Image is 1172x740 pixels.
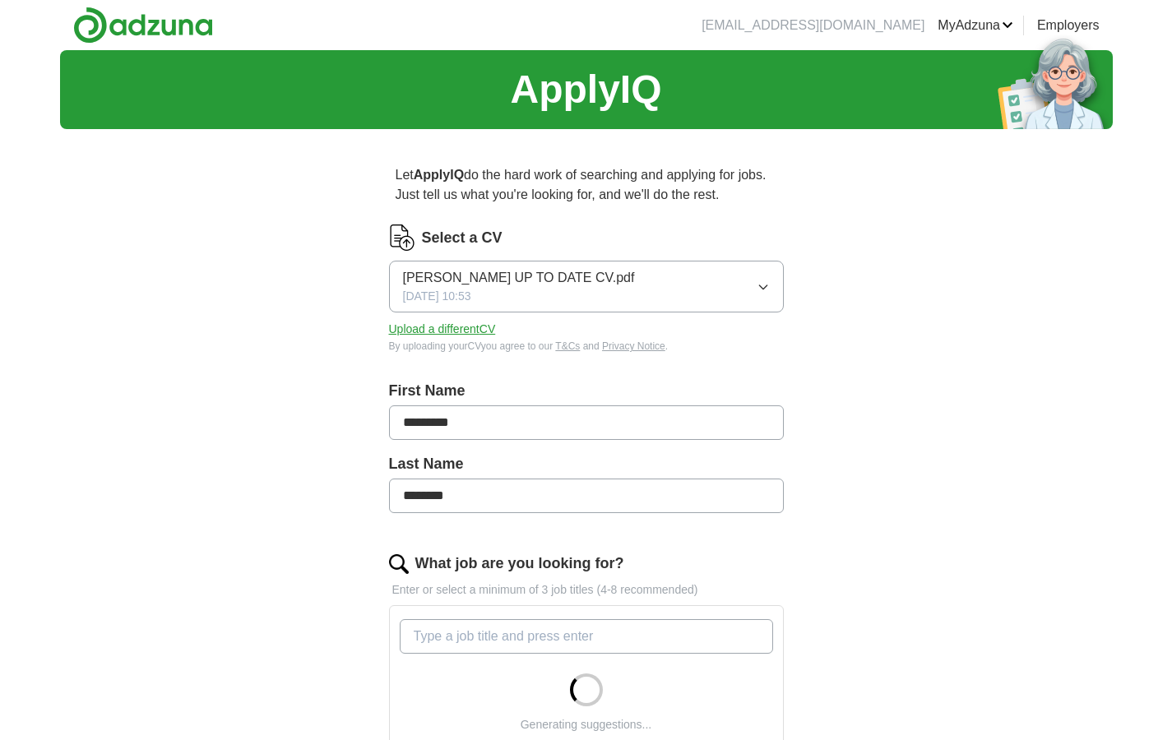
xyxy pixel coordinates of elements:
[422,227,503,249] label: Select a CV
[389,261,784,312] button: [PERSON_NAME] UP TO DATE CV.pdf[DATE] 10:53
[415,553,624,575] label: What job are you looking for?
[414,168,464,182] strong: ApplyIQ
[389,453,784,475] label: Last Name
[389,159,784,211] p: Let do the hard work of searching and applying for jobs. Just tell us what you're looking for, an...
[389,380,784,402] label: First Name
[403,268,635,288] span: [PERSON_NAME] UP TO DATE CV.pdf
[400,619,773,654] input: Type a job title and press enter
[510,60,661,119] h1: ApplyIQ
[702,16,924,35] li: [EMAIL_ADDRESS][DOMAIN_NAME]
[389,581,784,599] p: Enter or select a minimum of 3 job titles (4-8 recommended)
[389,321,496,338] button: Upload a differentCV
[389,339,784,354] div: By uploading your CV you agree to our and .
[389,554,409,574] img: search.png
[602,340,665,352] a: Privacy Notice
[389,224,415,251] img: CV Icon
[1037,16,1100,35] a: Employers
[403,288,471,305] span: [DATE] 10:53
[938,16,1013,35] a: MyAdzuna
[555,340,580,352] a: T&Cs
[521,716,652,733] div: Generating suggestions...
[73,7,213,44] img: Adzuna logo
